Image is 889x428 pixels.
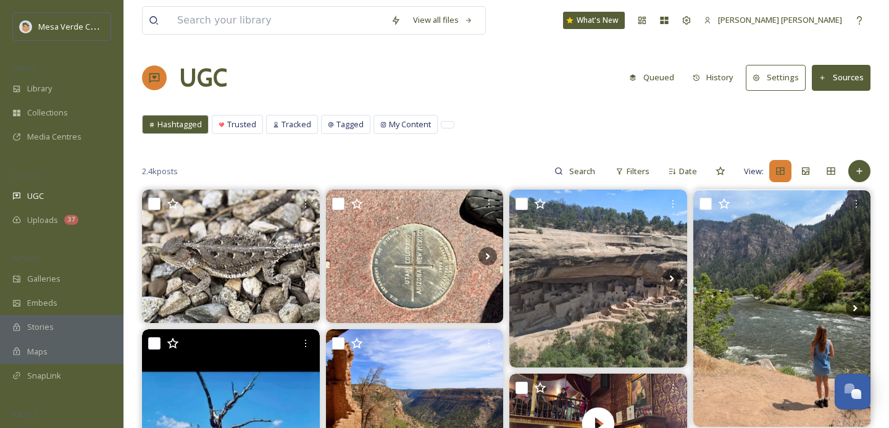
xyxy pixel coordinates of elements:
img: Parco Nazionale Mesa Verde, patrimonio dell'umanità dell'UNESCO, famoso perche' sito di diverse a... [509,190,687,367]
img: Mesa Verde NP - Greater Short-horned Lizard (Phrynosoma hernandesi), also known as the Mountain H... [142,190,320,322]
span: SnapLink [27,370,61,382]
span: Tagged [336,119,364,130]
span: Embeds [27,297,57,309]
span: Uploads [27,214,58,226]
span: [PERSON_NAME] [PERSON_NAME] [718,14,842,25]
span: WIDGETS [12,254,41,263]
span: Trusted [227,119,256,130]
div: 37 [64,215,78,225]
span: Library [27,83,52,94]
a: View all files [407,8,479,32]
img: Four corners and many arches #fourcorners #archesnationalpark #moab [326,190,504,323]
span: UGC [27,190,44,202]
a: Queued [623,65,687,90]
span: Media Centres [27,131,81,143]
span: View: [744,166,764,177]
img: 3 National Parks in 3 days! 🏞️ Enjoying our Public Lands while they are still Public Lands 🙃 #nps... [693,190,871,427]
span: My Content [389,119,431,130]
span: COLLECT [12,171,39,180]
a: What's New [563,12,625,29]
span: MEDIA [12,64,34,73]
span: Mesa Verde Country [38,20,114,32]
span: Collections [27,107,68,119]
span: 2.4k posts [142,166,178,177]
input: Search your library [171,7,385,34]
button: History [687,65,740,90]
a: [PERSON_NAME] [PERSON_NAME] [698,8,848,32]
span: Filters [627,166,649,177]
span: Galleries [27,273,61,285]
a: Settings [746,65,812,90]
input: Search [563,159,603,183]
button: Sources [812,65,870,90]
button: Settings [746,65,806,90]
button: Queued [623,65,680,90]
button: Open Chat [835,374,870,409]
span: SOCIALS [12,409,37,419]
img: MVC%20SnapSea%20logo%20%281%29.png [20,20,32,33]
span: Tracked [282,119,311,130]
span: Hashtagged [157,119,202,130]
span: Maps [27,346,48,358]
span: Stories [27,321,54,333]
a: History [687,65,746,90]
span: Date [679,166,697,177]
a: UGC [179,59,227,96]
